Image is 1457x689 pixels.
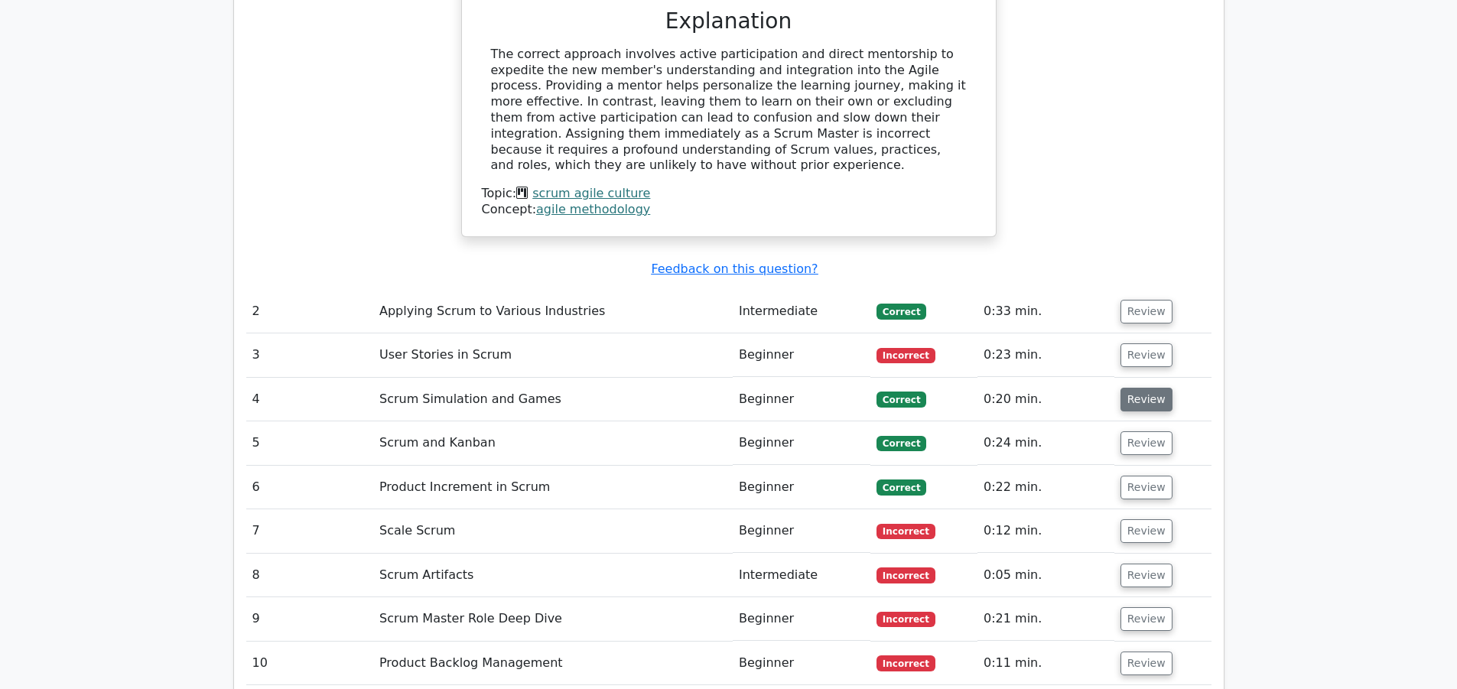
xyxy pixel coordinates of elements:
[977,642,1114,685] td: 0:11 min.
[733,333,870,377] td: Beginner
[491,8,967,34] h3: Explanation
[246,421,374,465] td: 5
[373,554,733,597] td: Scrum Artifacts
[977,378,1114,421] td: 0:20 min.
[246,290,374,333] td: 2
[373,290,733,333] td: Applying Scrum to Various Industries
[246,378,374,421] td: 4
[876,655,935,671] span: Incorrect
[373,642,733,685] td: Product Backlog Management
[977,333,1114,377] td: 0:23 min.
[977,421,1114,465] td: 0:24 min.
[1120,388,1172,411] button: Review
[876,524,935,539] span: Incorrect
[246,642,374,685] td: 10
[876,436,926,451] span: Correct
[1120,431,1172,455] button: Review
[876,348,935,363] span: Incorrect
[1120,652,1172,675] button: Review
[1120,564,1172,587] button: Review
[733,421,870,465] td: Beginner
[733,378,870,421] td: Beginner
[536,202,650,216] a: agile methodology
[373,421,733,465] td: Scrum and Kanban
[532,186,650,200] a: scrum agile culture
[977,597,1114,641] td: 0:21 min.
[1120,343,1172,367] button: Review
[651,262,818,276] a: Feedback on this question?
[246,333,374,377] td: 3
[246,554,374,597] td: 8
[876,304,926,319] span: Correct
[977,554,1114,597] td: 0:05 min.
[876,567,935,583] span: Incorrect
[733,642,870,685] td: Beginner
[373,466,733,509] td: Product Increment in Scrum
[246,466,374,509] td: 6
[733,290,870,333] td: Intermediate
[482,186,976,202] div: Topic:
[1120,519,1172,543] button: Review
[491,47,967,174] div: The correct approach involves active participation and direct mentorship to expedite the new memb...
[876,612,935,627] span: Incorrect
[733,509,870,553] td: Beginner
[246,509,374,553] td: 7
[1120,476,1172,499] button: Review
[733,554,870,597] td: Intermediate
[876,392,926,407] span: Correct
[977,466,1114,509] td: 0:22 min.
[373,509,733,553] td: Scale Scrum
[1120,300,1172,323] button: Review
[246,597,374,641] td: 9
[482,202,976,218] div: Concept:
[1120,607,1172,631] button: Review
[733,597,870,641] td: Beginner
[977,509,1114,553] td: 0:12 min.
[373,597,733,641] td: Scrum Master Role Deep Dive
[733,466,870,509] td: Beginner
[373,333,733,377] td: User Stories in Scrum
[373,378,733,421] td: Scrum Simulation and Games
[876,479,926,495] span: Correct
[977,290,1114,333] td: 0:33 min.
